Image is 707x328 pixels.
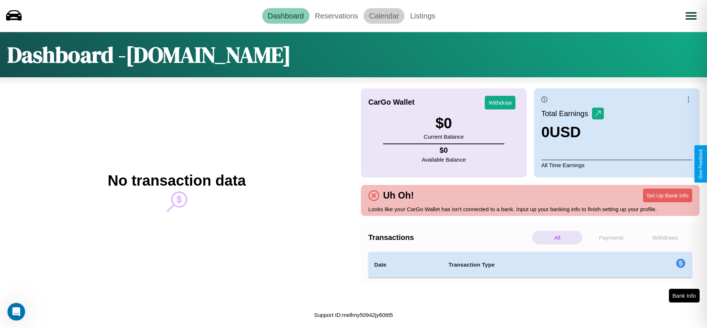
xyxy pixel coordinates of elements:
[7,303,25,321] iframe: Intercom live chat
[379,190,417,201] h4: Uh Oh!
[262,8,309,24] a: Dashboard
[669,289,700,302] button: Bank Info
[541,124,604,141] h3: 0 USD
[368,252,692,278] table: simple table
[681,6,701,26] button: Open menu
[424,132,464,142] p: Current Balance
[314,310,393,320] p: Support ID: mellmy50942jy60ttt5
[309,8,364,24] a: Reservations
[449,260,616,269] h4: Transaction Type
[643,189,692,202] button: Set Up Bank Info
[640,231,690,244] p: Withdraws
[541,107,592,120] p: Total Earnings
[422,155,466,165] p: Available Balance
[586,231,636,244] p: Payments
[7,40,291,70] h1: Dashboard - [DOMAIN_NAME]
[368,98,415,106] h4: CarGo Wallet
[698,149,703,179] div: Give Feedback
[368,233,530,242] h4: Transactions
[485,96,515,109] button: Withdraw
[532,231,582,244] p: All
[363,8,405,24] a: Calendar
[374,260,437,269] h4: Date
[424,115,464,132] h3: $ 0
[368,204,692,214] p: Looks like your CarGo Wallet has isn't connected to a bank. Input up your banking info to finish ...
[108,172,246,189] h2: No transaction data
[541,160,692,170] p: All Time Earnings
[422,146,466,155] h4: $ 0
[405,8,441,24] a: Listings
